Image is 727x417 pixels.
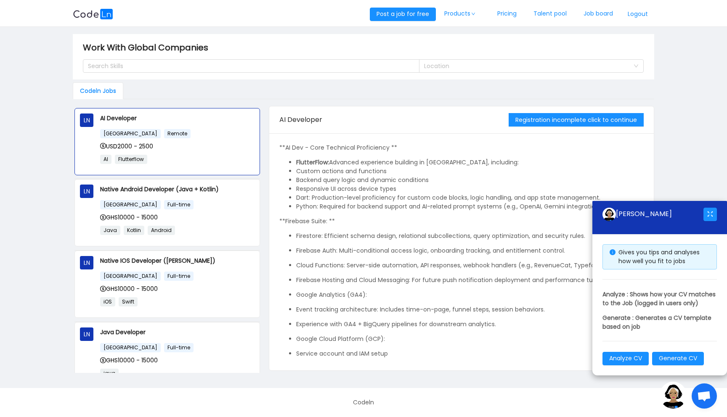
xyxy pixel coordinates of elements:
[100,113,255,123] p: AI Developer
[148,226,175,235] span: Android
[73,82,123,99] div: Codeln Jobs
[164,343,194,352] span: Full-time
[100,143,106,149] i: icon: dollar
[279,143,644,152] p: **AI Dev - Core Technical Proficiency **
[100,256,255,265] p: Native IOS Developer ([PERSON_NAME])
[164,200,194,209] span: Full-time
[296,185,644,193] li: Responsive UI across device types
[115,155,147,164] span: Flutterflow
[296,305,644,314] p: Event tracking architecture: Includes time-on-page, funnel steps, session behaviors.
[296,261,644,270] p: Cloud Functions: Server-side automation, API responses, webhook handlers (e.g., RevenueCat, Typef...
[124,226,144,235] span: Kotlin
[602,290,717,308] p: Analyze : Shows how your CV matches to the Job (logged in users only)
[100,327,255,337] p: Java Developer
[100,226,120,235] span: Java
[100,272,161,281] span: [GEOGRAPHIC_DATA]
[100,129,161,138] span: [GEOGRAPHIC_DATA]
[296,176,644,185] li: Backend query logic and dynamic conditions
[100,155,111,164] span: AI
[84,185,90,198] span: LN
[296,158,644,167] li: Advanced experience building in [GEOGRAPHIC_DATA], including:
[370,8,436,21] button: Post a job for free
[100,369,119,378] span: java
[119,297,138,306] span: Swift
[100,297,115,306] span: iOS
[296,349,644,358] p: Service account and IAM setup
[279,115,322,124] span: AI Developer
[296,202,644,211] li: Python: Required for backend support and AI-related prompt systems (e.g., OpenAI, Gemini integrat...
[88,62,407,70] div: Search Skills
[84,113,90,127] span: LN
[634,63,639,69] i: icon: down
[703,208,717,221] button: icon: fullscreen
[296,167,644,176] li: Custom actions and functions
[100,214,106,220] i: icon: dollar
[100,142,153,150] span: USD2000 - 2500
[509,113,644,127] button: Registration incomplete click to continue
[602,208,703,221] div: [PERSON_NAME]
[296,276,644,285] p: Firebase Hosting and Cloud Messaging: For future push notification deployment and performance tun...
[471,12,476,16] i: icon: down
[100,285,158,293] span: GHS10000 - 15000
[100,213,158,222] span: GHS10000 - 15000
[660,382,687,409] img: ground.ddcf5dcf.png
[618,248,700,265] span: Gives you tips and analyses how well you fit to jobs
[100,200,161,209] span: [GEOGRAPHIC_DATA]
[296,158,329,166] strong: FlutterFlow:
[164,129,191,138] span: Remote
[296,232,644,240] p: Firestore: Efficient schema design, relational subcollections, query optimization, and security r...
[296,246,644,255] p: Firebase Auth: Multi-conditional access logic, onboarding tracking, and entitlement control.
[424,62,629,70] div: Location
[84,327,90,341] span: LN
[370,10,436,18] a: Post a job for free
[652,352,704,365] button: Generate CV
[83,41,213,54] span: Work With Global Companies
[602,352,649,365] button: Analyze CV
[100,356,158,364] span: GHS10000 - 15000
[279,217,644,226] p: **Firebase Suite: **
[610,249,616,255] i: icon: info-circle
[84,256,90,269] span: LN
[100,286,106,292] i: icon: dollar
[602,208,616,221] img: ground.ddcf5dcf.png
[100,343,161,352] span: [GEOGRAPHIC_DATA]
[100,357,106,363] i: icon: dollar
[296,335,644,343] p: Google Cloud Platform (GCP):
[296,320,644,329] p: Experience with GA4 + BigQuery pipelines for downstream analytics.
[621,8,654,21] button: Logout
[73,9,113,19] img: logobg.f302741d.svg
[296,193,644,202] li: Dart: Production-level proficiency for custom code blocks, logic handling, and app state management.
[164,272,194,281] span: Full-time
[602,314,717,331] p: Generate : Generates a CV template based on job
[692,383,717,409] a: Open chat
[296,290,644,299] p: Google Analytics (GA4):
[100,185,255,194] p: Native Android Developer (Java + Kotlin)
